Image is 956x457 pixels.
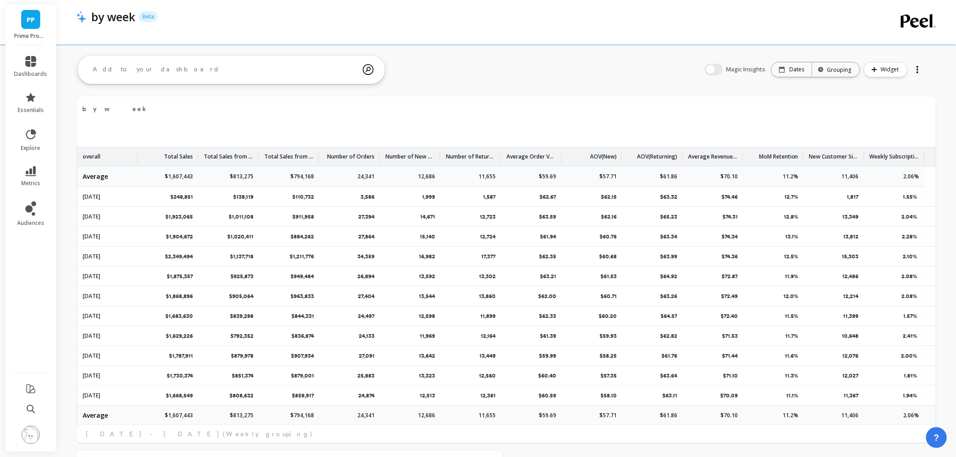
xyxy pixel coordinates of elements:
p: 11.1% [786,392,798,400]
p: 24,341 [357,412,375,419]
p: 24,874 [358,392,375,400]
p: $61.86 [660,412,677,419]
p: $60.20 [599,312,617,320]
p: MoM Retention [759,147,798,161]
p: $71.53 [722,332,738,340]
p: Jun 9, 2025 [83,392,100,400]
p: 12,214 [844,292,859,300]
p: $63.21 [540,272,556,280]
p: $1,683,630 [165,312,193,320]
p: 1,999 [422,193,435,201]
p: 1.55% [903,193,919,201]
p: $1,904,672 [166,233,193,241]
p: 11,969 [420,332,435,340]
p: 13,544 [419,292,435,300]
p: $907,934 [291,352,314,360]
span: ? [934,431,939,444]
p: 3,586 [361,193,375,201]
p: 11.6% [785,352,798,360]
p: $1,137,718 [230,252,253,261]
p: Jul 14, 2025 [83,292,100,300]
span: PP [27,14,35,25]
p: 1.57% [904,312,919,320]
p: $836,874 [291,332,314,340]
p: Average Order Value* [506,147,556,161]
p: $1,607,443 [165,412,193,419]
p: $1,730,374 [167,372,193,380]
p: $62.35 [539,252,556,261]
p: $62.33 [539,312,556,320]
p: $138,119 [233,193,253,201]
p: 2.06% [904,173,919,180]
p: 13,642 [419,352,435,360]
p: $813,275 [230,173,253,180]
p: 1.81% [904,372,919,380]
p: $59.99 [539,352,556,360]
p: $2,349,494 [165,252,193,261]
p: $71.44 [722,352,738,360]
p: $1,668,549 [166,392,193,400]
p: 12,076 [843,352,859,360]
p: $813,275 [230,412,253,419]
p: Jun 23, 2025 [83,352,100,360]
span: dashboards [14,70,47,78]
p: $61.76 [661,352,677,360]
p: 17,377 [481,252,496,261]
p: 12,486 [843,272,859,280]
p: 1.94% [903,392,919,400]
p: $879,978 [231,352,253,360]
p: $963,833 [291,292,314,300]
p: 13,349 [843,213,859,221]
p: 1,817 [847,193,859,201]
p: 12.8% [784,213,798,221]
p: Prime Prometics™ [14,33,47,40]
p: $62.82 [660,332,677,340]
p: $63.26 [660,292,677,300]
p: Total Sales [164,147,193,161]
p: 12,598 [419,312,435,320]
p: 12,361 [480,392,496,400]
p: 26,894 [357,272,375,280]
p: $57.35 [600,372,617,380]
p: Number of Returning Orders [446,147,496,161]
p: 12,027 [843,372,859,380]
p: 15,140 [420,233,435,241]
p: $58.10 [600,392,617,400]
p: 10,648 [842,332,859,340]
p: Dates [790,66,805,73]
p: AOV(Returning) [637,147,677,161]
p: Jul 21, 2025 [83,272,100,280]
p: 13,592 [419,272,435,280]
p: $63.99 [660,252,677,261]
p: $63.11 [662,392,677,400]
p: $794,168 [291,412,314,419]
p: 11.9% [785,272,798,280]
p: 16,982 [419,252,435,261]
span: metrics [21,180,40,187]
p: 12,164 [481,332,496,340]
p: $57.71 [600,412,617,419]
p: 12.7% [784,193,798,201]
p: $839,298 [230,312,253,320]
span: audiences [17,219,44,227]
p: 11,406 [842,412,859,419]
p: 13,323 [419,372,435,380]
p: $71.10 [723,372,738,380]
p: 2.10% [903,252,919,261]
p: $794,168 [291,173,314,180]
p: 2.08% [902,292,919,300]
p: 24,341 [357,173,375,180]
p: $1,629,226 [166,332,193,340]
p: 12,724 [480,233,496,241]
p: 11,399 [844,312,859,320]
p: 14,671 [420,213,435,221]
p: $60.76 [600,233,617,241]
p: Aug 18, 2025 [83,193,100,201]
span: Magic Insights [726,65,768,74]
p: $62.00 [538,292,556,300]
p: 13,812 [844,233,859,241]
p: Number of New Orders [385,147,435,161]
p: Total Sales from returning customers [264,147,314,161]
p: $74.46 [722,193,738,201]
p: 11,367 [844,392,859,400]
